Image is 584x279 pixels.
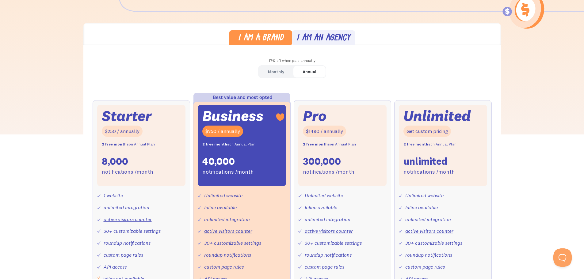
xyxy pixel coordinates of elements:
[204,228,252,234] a: active visitors counter
[104,227,161,236] div: 30+ customizable settings
[268,67,284,76] div: Monthly
[405,203,438,212] div: Inline available
[405,262,445,271] div: custom page rules
[102,140,155,149] div: on Annual Plan
[204,252,251,258] a: roundup notifications
[305,215,350,224] div: unlimited integration
[238,34,284,43] div: I am a brand
[405,215,451,224] div: unlimited integration
[102,126,143,137] div: $250 / annually
[305,228,353,234] a: active visitors counter
[303,142,330,146] strong: 2 free months
[104,191,123,200] div: 1 website
[296,34,350,43] div: I am an agency
[204,239,261,247] div: 30+ customizable settings
[303,168,354,176] div: notifications /month
[305,203,337,212] div: Inline available
[204,215,250,224] div: unlimited integration
[405,228,453,234] a: active visitors counter
[405,252,452,258] a: roundup notifications
[303,155,341,168] div: 300,000
[403,140,456,149] div: on Annual Plan
[403,155,447,168] div: unlimited
[303,126,346,137] div: $1490 / annually
[83,56,501,65] div: 17% off when paid annually
[305,239,362,247] div: 30+ customizable settings
[104,240,151,246] a: roundup notifications
[202,142,229,146] strong: 2 free months
[403,168,455,176] div: notifications /month
[305,191,343,200] div: Unlimited website
[403,142,430,146] strong: 2 free months
[303,140,356,149] div: on Annual Plan
[104,251,143,259] div: custom page rules
[102,142,129,146] strong: 2 free months
[305,252,352,258] a: roundup notifications
[305,262,344,271] div: custom page rules
[204,203,237,212] div: Inline available
[104,203,149,212] div: unlimited integration
[553,248,572,267] iframe: Toggle Customer Support
[405,239,462,247] div: 30+ customizable settings
[204,262,244,271] div: custom page rules
[202,109,263,123] div: Business
[202,126,243,137] div: $750 / annually
[405,191,444,200] div: Unlimited website
[104,216,152,222] a: active visitors counter
[102,109,151,123] div: Starter
[102,155,128,168] div: 8,000
[202,168,254,176] div: notifications /month
[104,262,127,271] div: API access
[102,168,153,176] div: notifications /month
[303,109,326,123] div: Pro
[403,126,451,137] div: Get custom pricing
[204,191,242,200] div: Unlimited website
[202,155,235,168] div: 40,000
[403,109,471,123] div: Unlimited
[303,67,316,76] div: Annual
[202,140,255,149] div: on Annual Plan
